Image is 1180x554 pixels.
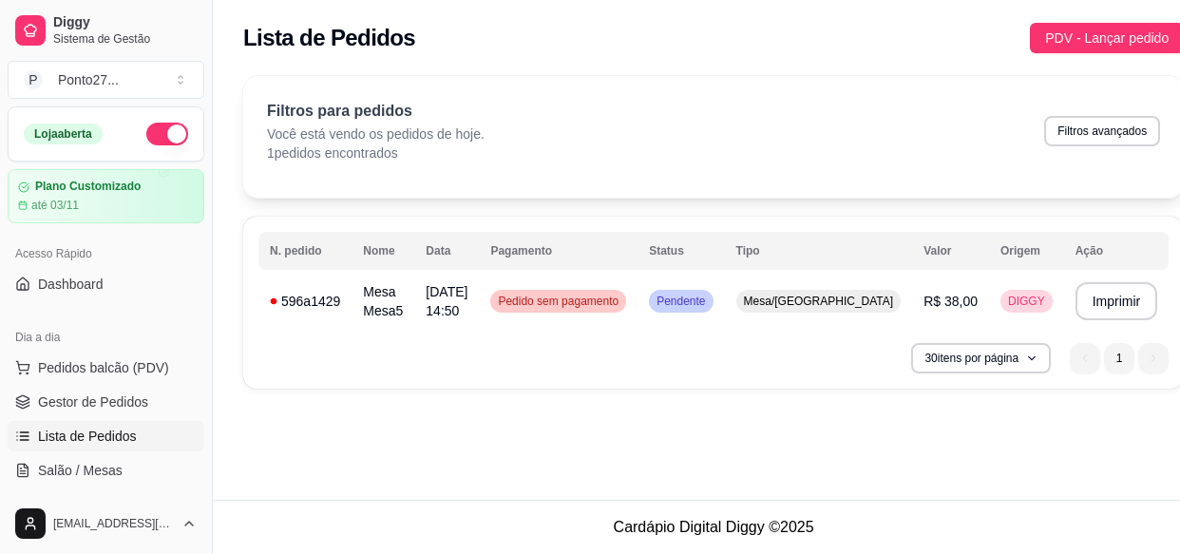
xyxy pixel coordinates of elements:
[725,232,913,270] th: Tipo
[8,489,204,520] a: Diggy Botnovo
[352,232,414,270] th: Nome
[638,232,724,270] th: Status
[267,124,485,143] p: Você está vendo os pedidos de hoje.
[24,70,43,89] span: P
[267,143,485,162] p: 1 pedidos encontrados
[1044,116,1160,146] button: Filtros avançados
[8,8,204,53] a: DiggySistema de Gestão
[1064,232,1170,270] th: Ação
[38,427,137,446] span: Lista de Pedidos
[8,239,204,269] div: Acesso Rápido
[24,124,103,144] div: Loja aberta
[740,294,898,309] span: Mesa/[GEOGRAPHIC_DATA]
[426,284,467,318] span: [DATE] 14:50
[8,353,204,383] button: Pedidos balcão (PDV)
[8,322,204,353] div: Dia a dia
[1045,28,1169,48] span: PDV - Lançar pedido
[58,70,119,89] div: Ponto27 ...
[53,516,174,531] span: [EMAIL_ADDRESS][DOMAIN_NAME]
[35,180,141,194] article: Plano Customizado
[1104,343,1134,373] li: pagination item 1 active
[352,275,414,328] td: Mesa Mesa5
[1075,282,1158,320] button: Imprimir
[38,392,148,411] span: Gestor de Pedidos
[653,294,709,309] span: Pendente
[38,358,169,377] span: Pedidos balcão (PDV)
[494,294,622,309] span: Pedido sem pagamento
[1004,294,1049,309] span: DIGGY
[8,169,204,223] a: Plano Customizadoaté 03/11
[270,292,340,311] div: 596a1429
[38,275,104,294] span: Dashboard
[923,294,978,309] span: R$ 38,00
[1060,334,1178,383] nav: pagination navigation
[146,123,188,145] button: Alterar Status
[267,100,485,123] p: Filtros para pedidos
[479,232,638,270] th: Pagamento
[258,232,352,270] th: N. pedido
[911,343,1051,373] button: 30itens por página
[8,501,204,546] button: [EMAIL_ADDRESS][DOMAIN_NAME]
[243,23,415,53] h2: Lista de Pedidos
[912,232,989,270] th: Valor
[414,232,479,270] th: Data
[8,455,204,486] a: Salão / Mesas
[31,198,79,213] article: até 03/11
[8,61,204,99] button: Select a team
[53,14,197,31] span: Diggy
[8,421,204,451] a: Lista de Pedidos
[8,387,204,417] a: Gestor de Pedidos
[53,31,197,47] span: Sistema de Gestão
[38,461,123,480] span: Salão / Mesas
[8,269,204,299] a: Dashboard
[989,232,1064,270] th: Origem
